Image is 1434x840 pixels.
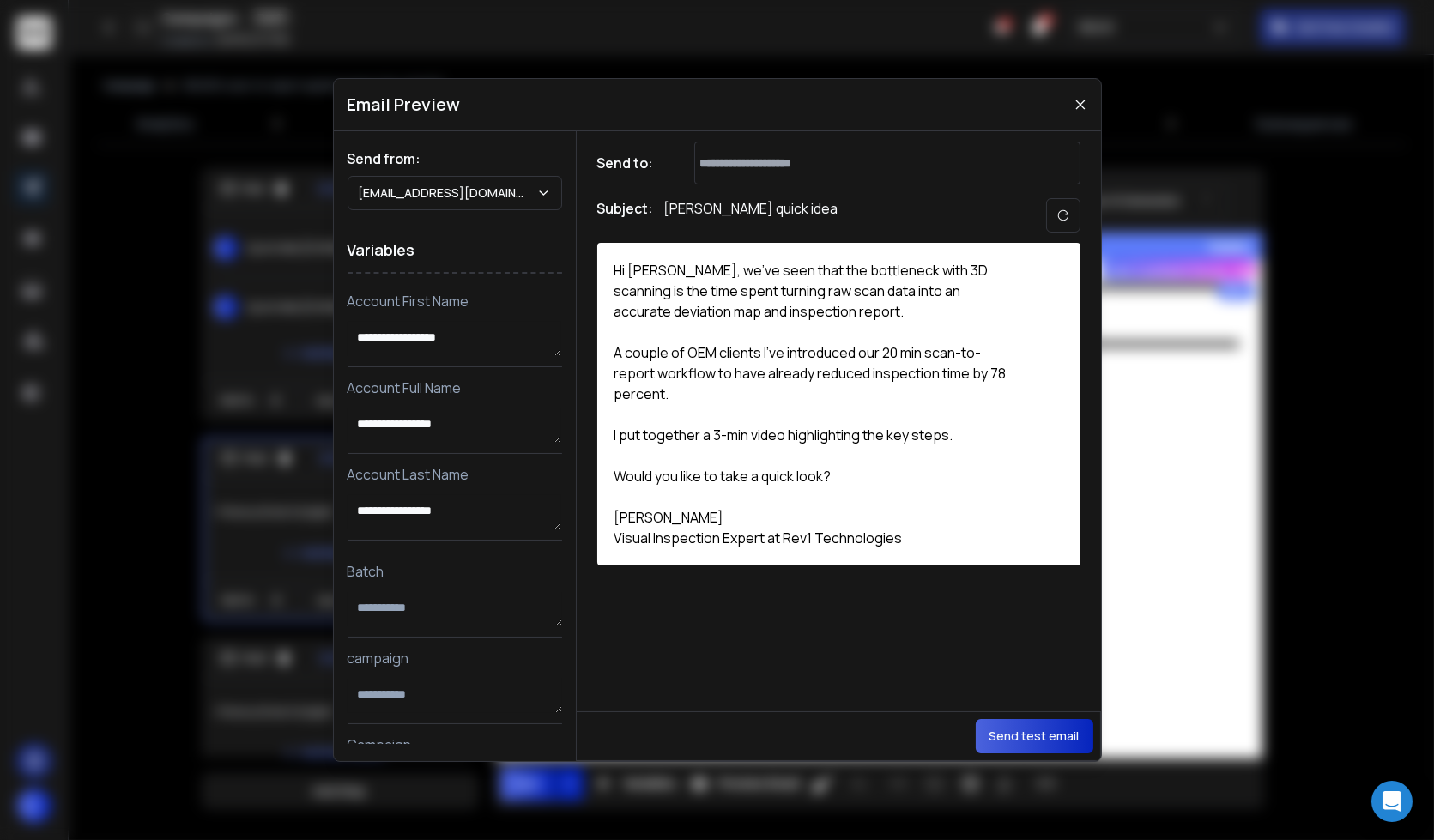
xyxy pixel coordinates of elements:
p: Batch [348,561,562,582]
h1: Variables [348,227,562,274]
div: Hi [PERSON_NAME], we’ve seen that the bottleneck with 3D scanning is the time spent turning raw s... [597,243,1026,565]
h1: Send to: [597,153,666,173]
div: Open Intercom Messenger [1371,781,1413,822]
p: Campaign [348,734,562,755]
p: [EMAIL_ADDRESS][DOMAIN_NAME] [359,184,536,202]
button: Send test email [976,719,1093,753]
p: campaign [348,648,562,668]
p: Account First Name [348,291,562,311]
p: [PERSON_NAME] quick idea [664,198,838,233]
h1: Send from: [348,148,562,169]
p: Account Full Name [348,378,562,398]
h1: Email Preview [348,93,461,117]
h1: Subject: [597,198,654,233]
p: Account Last Name [348,464,562,485]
